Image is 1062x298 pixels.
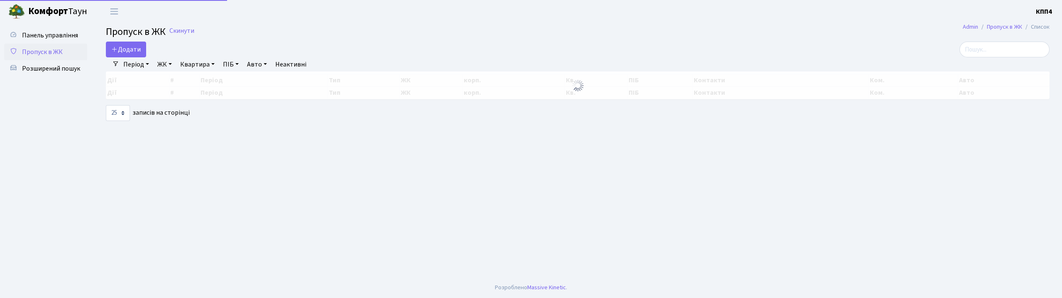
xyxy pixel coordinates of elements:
[28,5,87,19] span: Таун
[22,47,63,57] span: Пропуск в ЖК
[220,57,242,71] a: ПІБ
[950,18,1062,36] nav: breadcrumb
[527,283,566,292] a: Massive Kinetic
[106,42,146,57] a: Додати
[4,27,87,44] a: Панель управління
[1022,22,1050,32] li: Список
[987,22,1022,31] a: Пропуск в ЖК
[4,44,87,60] a: Пропуск в ЖК
[106,105,190,121] label: записів на сторінці
[495,283,567,292] div: Розроблено .
[571,79,585,92] img: Обробка...
[169,27,194,35] a: Скинути
[272,57,310,71] a: Неактивні
[177,57,218,71] a: Квартира
[106,105,130,121] select: записів на сторінці
[8,3,25,20] img: logo.png
[1036,7,1052,17] a: КПП4
[120,57,152,71] a: Період
[22,31,78,40] span: Панель управління
[1036,7,1052,16] b: КПП4
[22,64,80,73] span: Розширений пошук
[28,5,68,18] b: Комфорт
[963,22,978,31] a: Admin
[106,25,166,39] span: Пропуск в ЖК
[4,60,87,77] a: Розширений пошук
[111,45,141,54] span: Додати
[244,57,270,71] a: Авто
[104,5,125,18] button: Переключити навігацію
[959,42,1050,57] input: Пошук...
[154,57,175,71] a: ЖК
